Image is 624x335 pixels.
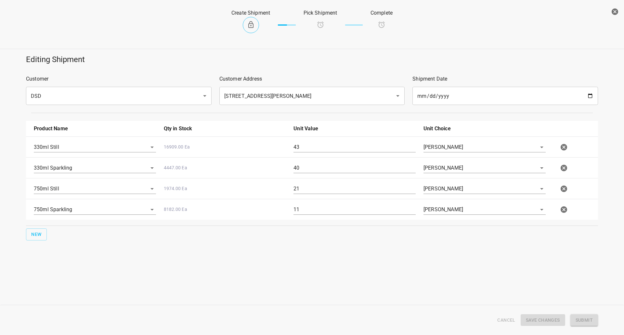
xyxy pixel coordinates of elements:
[164,125,286,133] p: Qty in Stock
[164,206,286,213] p: 8182.00 Ea
[26,228,47,240] button: New
[537,205,546,214] button: Open
[293,125,416,133] p: Unit Value
[148,184,157,193] button: Open
[537,163,546,173] button: Open
[148,143,157,152] button: Open
[164,144,286,150] p: 16909.00 Ea
[148,163,157,173] button: Open
[370,9,393,17] p: Complete
[200,91,209,100] button: Open
[423,125,546,133] p: Unit Choice
[304,9,337,17] p: Pick Shipment
[537,143,546,152] button: Open
[164,164,286,171] p: 4447.00 Ea
[219,75,405,83] p: Customer Address
[26,54,598,65] h5: Editing Shipment
[26,75,212,83] p: Customer
[31,230,42,238] span: New
[412,75,598,83] p: Shipment Date
[164,185,286,192] p: 1974.00 Ea
[34,125,156,133] p: Product Name
[537,184,546,193] button: Open
[148,205,157,214] button: Open
[393,91,402,100] button: Open
[231,9,270,17] p: Create Shipment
